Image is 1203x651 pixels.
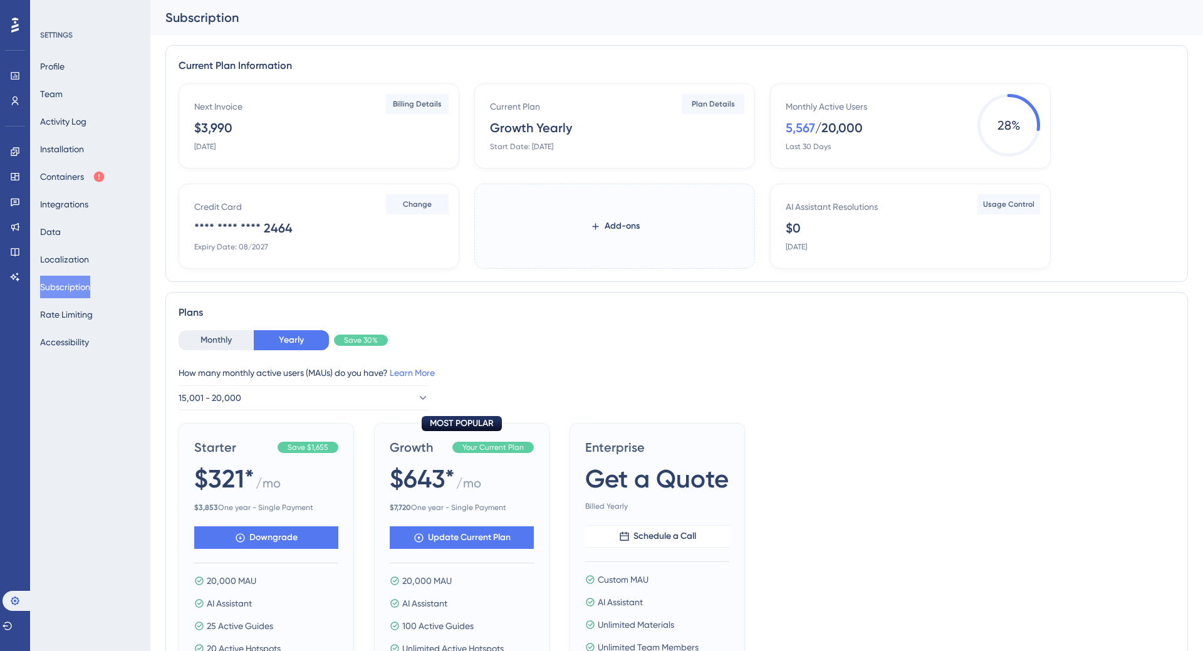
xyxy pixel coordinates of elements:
span: Growth [390,439,447,456]
button: Billing Details [386,94,449,114]
div: Start Date: [DATE] [490,142,553,152]
div: $3,990 [194,119,232,137]
button: Usage Control [977,194,1040,214]
span: / mo [256,474,281,497]
span: AI Assistant [598,595,643,610]
button: Downgrade [194,526,338,549]
span: Downgrade [249,530,298,545]
div: Plans [179,305,1175,320]
span: 15,001 - 20,000 [179,390,241,405]
b: $ 7,720 [390,503,411,512]
span: Change [403,199,432,209]
button: Add-ons [590,215,640,237]
span: 100 Active Guides [402,618,474,633]
span: One year - Single Payment [194,503,338,513]
div: $0 [786,219,801,237]
button: Accessibility [40,331,89,353]
button: 15,001 - 20,000 [179,385,429,410]
span: 28 % [977,94,1040,157]
span: Custom MAU [598,572,648,587]
div: Last 30 Days [786,142,831,152]
span: Schedule a Call [633,529,696,544]
button: Schedule a Call [585,525,729,548]
span: Billed Yearly [585,501,729,511]
div: Monthly Active Users [786,99,867,114]
span: AI Assistant [402,596,447,611]
span: Starter [194,439,273,456]
div: Subscription [165,9,1157,26]
button: Yearly [254,330,329,350]
div: AI Assistant Resolutions [786,199,878,214]
a: Learn More [390,368,435,378]
button: Containers [40,165,105,188]
div: [DATE] [194,142,216,152]
div: [DATE] [786,242,807,252]
span: $643* [390,461,455,496]
button: Monthly [179,330,254,350]
div: Credit Card [194,199,242,214]
div: Current Plan Information [179,58,1175,73]
button: Team [40,83,63,105]
span: Save 30% [344,335,378,345]
span: Unlimited Materials [598,617,674,632]
span: / mo [456,474,481,497]
button: Activity Log [40,110,86,133]
button: Localization [40,248,89,271]
div: / 20,000 [815,119,863,137]
div: Expiry Date: 08/2027 [194,242,268,252]
div: 5,567 [786,119,815,137]
button: Integrations [40,193,88,216]
button: Plan Details [682,94,744,114]
span: $321* [194,461,254,496]
span: AI Assistant [207,596,252,611]
span: Billing Details [393,99,442,109]
button: Update Current Plan [390,526,534,549]
div: MOST POPULAR [422,416,502,431]
span: Save $1,655 [288,442,328,452]
button: Installation [40,138,84,160]
button: Subscription [40,276,90,298]
span: Enterprise [585,439,729,456]
span: Add-ons [605,219,640,234]
span: Usage Control [983,199,1034,209]
span: 20,000 MAU [402,573,452,588]
div: Next Invoice [194,99,242,114]
div: Current Plan [490,99,540,114]
b: $ 3,853 [194,503,218,512]
div: SETTINGS [40,30,142,40]
span: Update Current Plan [428,530,511,545]
div: How many monthly active users (MAUs) do you have? [179,365,1175,380]
button: Rate Limiting [40,303,93,326]
span: 25 Active Guides [207,618,273,633]
button: Change [386,194,449,214]
div: Growth Yearly [490,119,572,137]
span: Get a Quote [585,461,729,496]
span: Plan Details [692,99,735,109]
button: Profile [40,55,65,78]
span: 20,000 MAU [207,573,256,588]
button: Data [40,221,61,243]
span: One year - Single Payment [390,503,534,513]
span: Your Current Plan [462,442,524,452]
